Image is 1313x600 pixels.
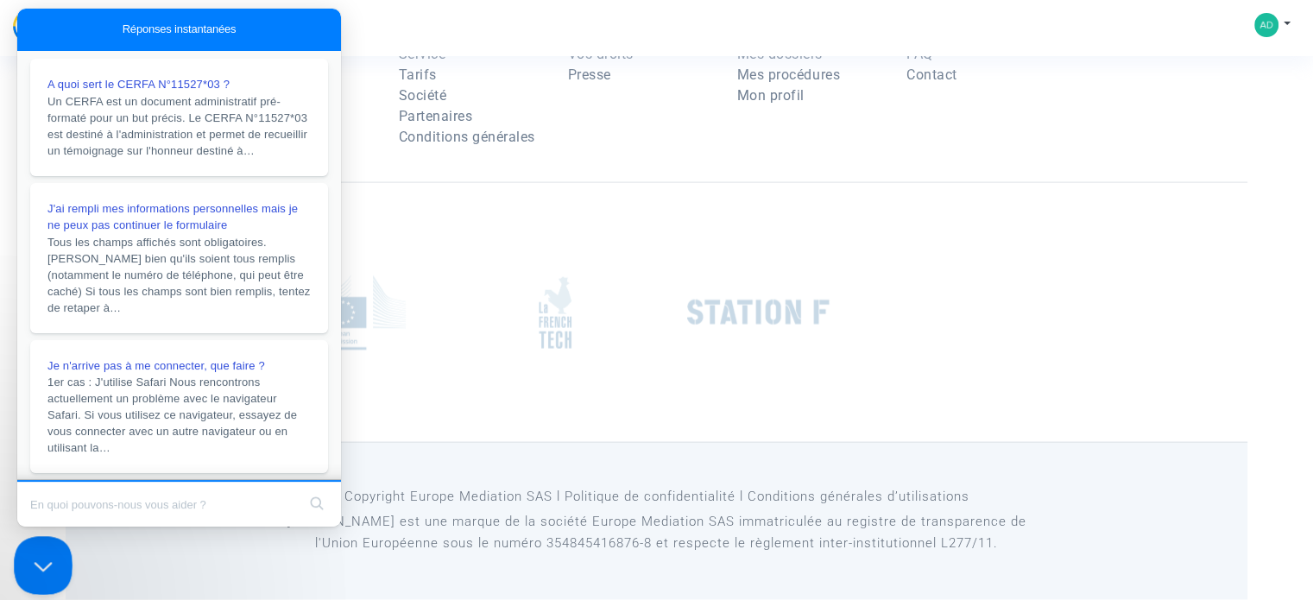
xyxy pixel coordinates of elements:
span: Je n'arrive pas à me connecter, que faire ? [30,351,248,363]
a: Je n'arrive pas à me connecter, que faire ?1er cas : J'utilise Safari Nous rencontrons actuelleme... [13,332,311,465]
a: Mes procédures [737,66,840,83]
span: Réponses instantanées [105,12,219,29]
a: Presse [568,66,611,83]
a: Partenaires [399,108,473,124]
span: 1er cas : J'utilise Safari Nous rencontrons actuellement un problème avec le navigateur Safari. S... [30,367,280,445]
a: Mon profil [737,87,805,104]
span: Tous les champs affichés sont obligatoires. [PERSON_NAME] bien qu'ils soient tous remplis (notamm... [30,227,293,306]
img: 0a4545a8e8642b6eb784423b059551a6 [1254,13,1278,37]
a: Contact [906,66,957,83]
a: Conditions générales [399,129,535,145]
img: jc-logo.svg [13,9,150,44]
img: europe_commision.png [298,275,406,351]
img: stationf.png [687,300,830,325]
a: Société [399,87,447,104]
iframe: Help Scout Beacon - Live Chat, Contact Form, and Knowledge Base [17,9,341,527]
a: A quoi sert le CERFA N°11527*03 ?Un CERFA est un document administratif pré-formaté pour un but p... [13,50,311,167]
span: J'ai rempli mes informations personnelles mais je ne peux pas continuer le formulaire [30,193,281,224]
a: Tarifs [399,66,437,83]
span: A quoi sert le CERFA N°11527*03 ? [30,69,212,82]
span: Un CERFA est un document administratif pré-formaté pour un but précis. Le CERFA N°11527*03 est de... [30,86,290,148]
p: [DOMAIN_NAME] est une marque de la société Europe Mediation SAS immatriculée au registre de tr... [263,511,1050,554]
a: J'ai rempli mes informations personnelles mais je ne peux pas continuer le formulaireTous les cha... [13,174,311,325]
iframe: Help Scout Beacon - Close [14,536,73,595]
img: french_tech.png [539,276,571,350]
p: Copyright Europe Mediation SAS l Politique de confidentialité l Conditions générales d’utilisa... [263,486,1050,508]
